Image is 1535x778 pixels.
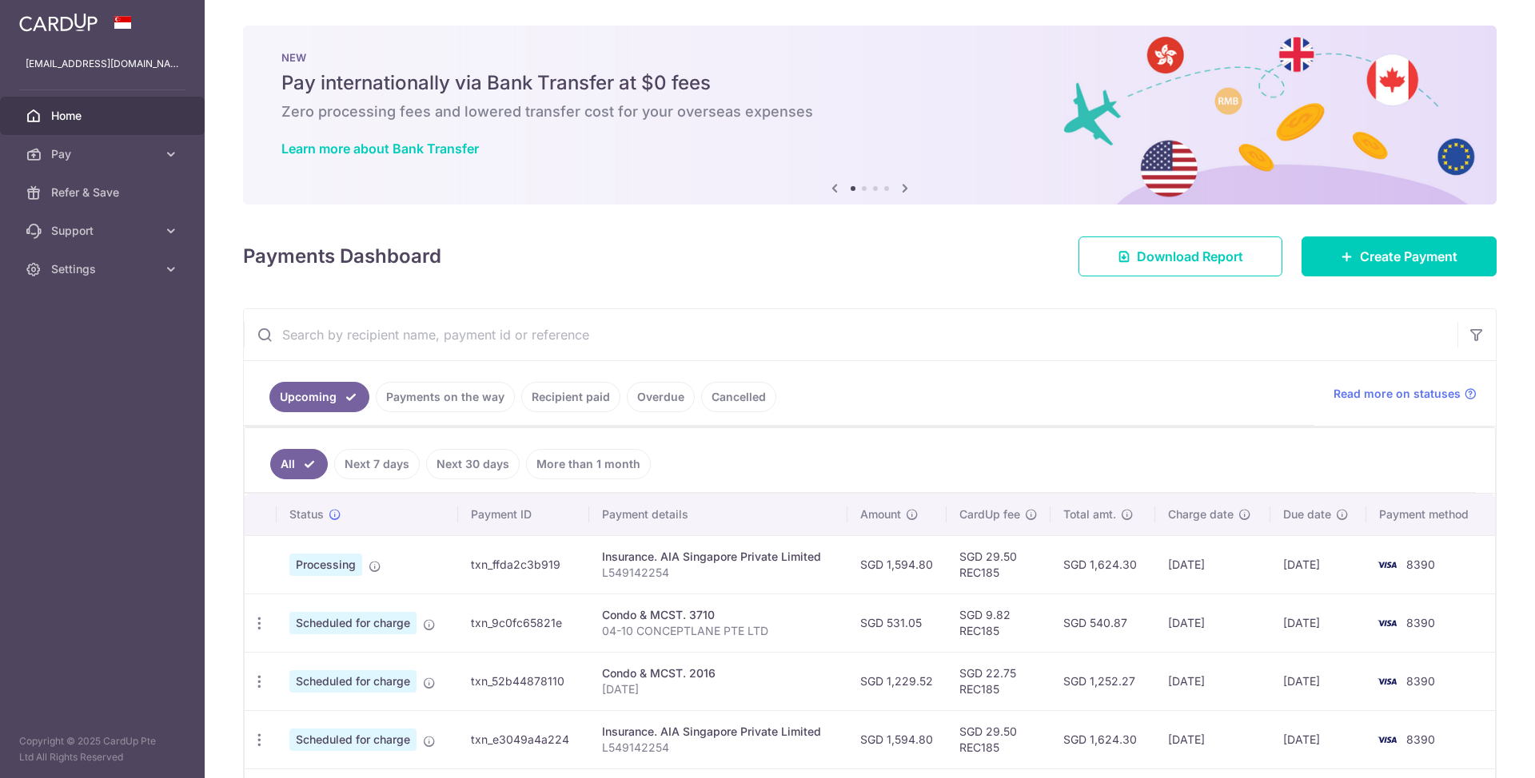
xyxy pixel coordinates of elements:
span: Read more on statuses [1334,386,1461,402]
p: [EMAIL_ADDRESS][DOMAIN_NAME] [26,56,179,72]
img: Bank Card [1371,672,1403,691]
a: Cancelled [701,382,776,412]
p: [DATE] [602,681,835,697]
td: [DATE] [1270,593,1366,652]
span: Due date [1283,506,1331,522]
h6: Zero processing fees and lowered transfer cost for your overseas expenses [281,102,1458,121]
span: 8390 [1406,558,1435,571]
iframe: Opens a widget where you can find more information [1433,730,1519,770]
th: Payment ID [458,494,589,535]
td: [DATE] [1155,710,1270,768]
a: Read more on statuses [1334,386,1477,402]
td: SGD 1,594.80 [847,710,947,768]
h5: Pay internationally via Bank Transfer at $0 fees [281,70,1458,96]
td: SGD 29.50 REC185 [947,535,1051,593]
a: Upcoming [269,382,369,412]
p: 04-10 CONCEPTLANE PTE LTD [602,623,835,639]
a: All [270,449,328,479]
span: Download Report [1137,247,1243,266]
td: [DATE] [1155,652,1270,710]
img: Bank Card [1371,730,1403,749]
span: 8390 [1406,732,1435,746]
td: SGD 1,624.30 [1051,710,1155,768]
span: Scheduled for charge [289,670,417,693]
a: Next 30 days [426,449,520,479]
span: Refer & Save [51,185,157,200]
a: Create Payment [1302,236,1497,276]
div: Insurance. AIA Singapore Private Limited [602,549,835,565]
p: L549142254 [602,740,835,756]
td: SGD 1,252.27 [1051,652,1155,710]
span: CardUp fee [959,506,1020,522]
p: L549142254 [602,565,835,581]
a: Learn more about Bank Transfer [281,141,479,157]
td: txn_ffda2c3b919 [458,535,589,593]
span: 8390 [1406,616,1435,629]
span: Scheduled for charge [289,728,417,751]
div: Insurance. AIA Singapore Private Limited [602,724,835,740]
td: SGD 9.82 REC185 [947,593,1051,652]
img: CardUp [19,13,98,32]
td: SGD 1,594.80 [847,535,947,593]
a: Overdue [627,382,695,412]
span: Settings [51,261,157,277]
span: Processing [289,554,362,576]
span: Support [51,223,157,239]
td: SGD 1,229.52 [847,652,947,710]
span: 8390 [1406,674,1435,688]
span: Charge date [1168,506,1234,522]
span: Total amt. [1063,506,1116,522]
div: Condo & MCST. 3710 [602,607,835,623]
img: Bank Card [1371,613,1403,633]
td: SGD 1,624.30 [1051,535,1155,593]
div: Condo & MCST. 2016 [602,665,835,681]
td: [DATE] [1270,710,1366,768]
span: Scheduled for charge [289,612,417,634]
a: Payments on the way [376,382,515,412]
span: Home [51,108,157,124]
img: Bank transfer banner [243,26,1497,204]
td: [DATE] [1155,535,1270,593]
td: txn_e3049a4a224 [458,710,589,768]
td: SGD 29.50 REC185 [947,710,1051,768]
span: Create Payment [1360,247,1457,266]
td: SGD 540.87 [1051,593,1155,652]
a: More than 1 month [526,449,651,479]
th: Payment details [589,494,847,535]
td: [DATE] [1270,652,1366,710]
td: SGD 531.05 [847,593,947,652]
span: Status [289,506,324,522]
span: Pay [51,146,157,162]
img: Bank Card [1371,555,1403,574]
a: Download Report [1078,236,1282,276]
td: SGD 22.75 REC185 [947,652,1051,710]
span: Amount [860,506,901,522]
input: Search by recipient name, payment id or reference [244,309,1457,360]
td: [DATE] [1270,535,1366,593]
a: Next 7 days [334,449,420,479]
a: Recipient paid [521,382,620,412]
h4: Payments Dashboard [243,242,441,271]
td: txn_52b44878110 [458,652,589,710]
td: txn_9c0fc65821e [458,593,589,652]
td: [DATE] [1155,593,1270,652]
th: Payment method [1366,494,1495,535]
p: NEW [281,51,1458,64]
